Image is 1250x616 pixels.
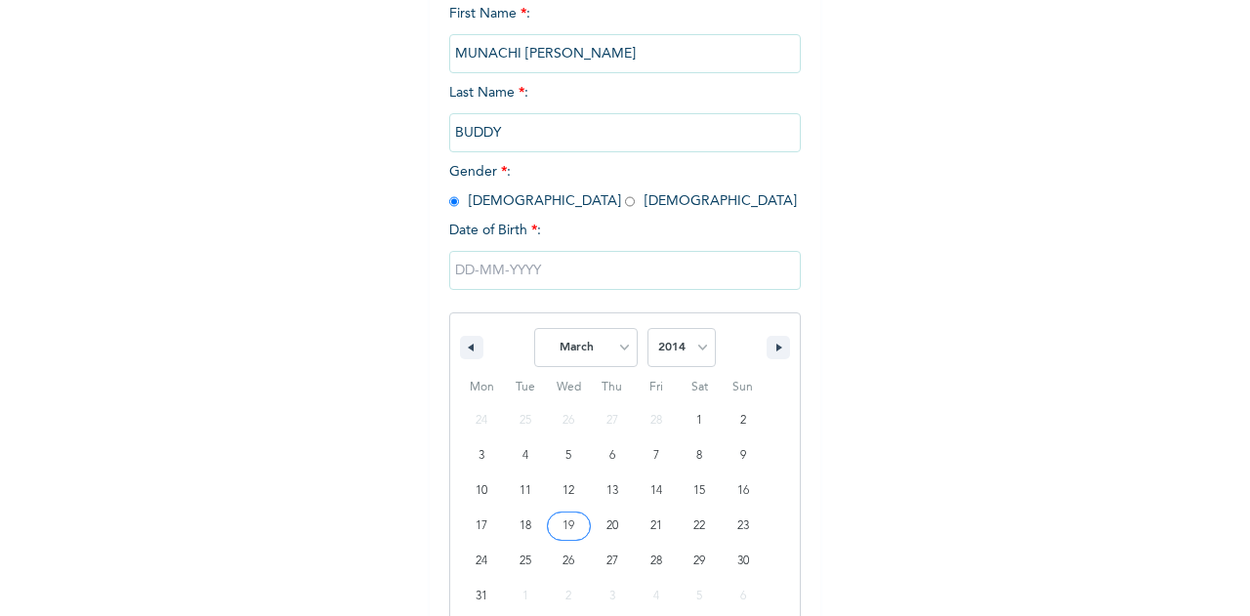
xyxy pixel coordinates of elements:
span: 2 [740,403,746,438]
button: 13 [591,473,635,509]
button: 6 [591,438,635,473]
button: 24 [460,544,504,579]
span: 13 [606,473,618,509]
span: 27 [606,544,618,579]
span: 4 [522,438,528,473]
span: 22 [693,509,705,544]
input: Enter your last name [449,113,801,152]
button: 27 [591,544,635,579]
button: 11 [504,473,548,509]
button: 30 [721,544,765,579]
button: 20 [591,509,635,544]
span: 1 [696,403,702,438]
span: 20 [606,509,618,544]
span: 16 [737,473,749,509]
button: 4 [504,438,548,473]
input: DD-MM-YYYY [449,251,801,290]
button: 1 [678,403,722,438]
button: 16 [721,473,765,509]
span: 15 [693,473,705,509]
button: 8 [678,438,722,473]
span: Gender : [DEMOGRAPHIC_DATA] [DEMOGRAPHIC_DATA] [449,165,797,208]
button: 26 [547,544,591,579]
span: Sun [721,372,765,403]
span: Tue [504,372,548,403]
span: 17 [476,509,487,544]
span: 8 [696,438,702,473]
button: 7 [634,438,678,473]
button: 21 [634,509,678,544]
span: 10 [476,473,487,509]
button: 15 [678,473,722,509]
span: 19 [562,509,574,544]
button: 2 [721,403,765,438]
span: 18 [520,509,531,544]
span: 28 [650,544,662,579]
button: 31 [460,579,504,614]
span: Fri [634,372,678,403]
span: 9 [740,438,746,473]
button: 18 [504,509,548,544]
span: 30 [737,544,749,579]
button: 3 [460,438,504,473]
span: 14 [650,473,662,509]
button: 19 [547,509,591,544]
span: 26 [562,544,574,579]
span: Date of Birth : [449,221,541,241]
span: 24 [476,544,487,579]
span: 23 [737,509,749,544]
button: 23 [721,509,765,544]
span: 31 [476,579,487,614]
span: 6 [609,438,615,473]
button: 28 [634,544,678,579]
span: Thu [591,372,635,403]
button: 12 [547,473,591,509]
button: 22 [678,509,722,544]
input: Enter your first name [449,34,801,73]
span: 3 [479,438,484,473]
button: 10 [460,473,504,509]
button: 25 [504,544,548,579]
span: 7 [653,438,659,473]
button: 29 [678,544,722,579]
span: Last Name : [449,86,801,140]
span: 29 [693,544,705,579]
button: 14 [634,473,678,509]
span: 5 [565,438,571,473]
span: Mon [460,372,504,403]
button: 5 [547,438,591,473]
span: First Name : [449,7,801,61]
span: Wed [547,372,591,403]
span: Sat [678,372,722,403]
button: 9 [721,438,765,473]
button: 17 [460,509,504,544]
span: 25 [520,544,531,579]
span: 12 [562,473,574,509]
span: 11 [520,473,531,509]
span: 21 [650,509,662,544]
